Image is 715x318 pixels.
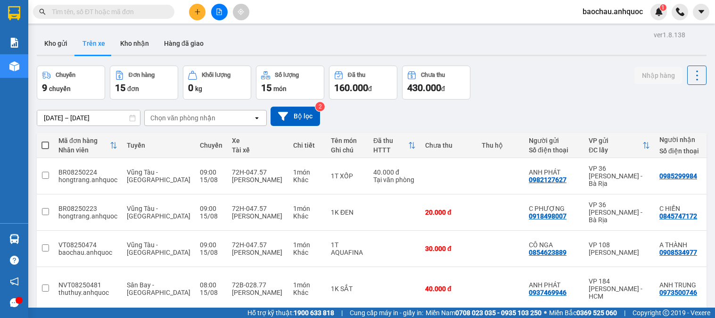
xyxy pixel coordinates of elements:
[576,309,617,317] strong: 0369 525 060
[659,172,697,180] div: 0985299984
[589,201,650,224] div: VP 36 [PERSON_NAME] - Bà Rịa
[659,249,697,256] div: 0908534977
[663,310,669,316] span: copyright
[293,289,321,296] div: Khác
[529,146,579,154] div: Số điện thoại
[369,133,420,158] th: Toggle SortBy
[529,281,579,289] div: ANH PHÁT
[58,281,117,289] div: NVT08250481
[127,142,190,149] div: Tuyến
[425,245,472,252] div: 30.000 đ
[441,85,445,92] span: đ
[113,32,156,55] button: Kho nhận
[529,176,567,184] div: 0982127627
[195,85,202,92] span: kg
[9,38,19,48] img: solution-icon
[232,137,284,144] div: Xe
[232,249,284,256] div: [PERSON_NAME]
[350,308,423,318] span: Cung cấp máy in - giấy in:
[331,172,364,180] div: 1T XỐP
[402,66,470,100] button: Chưa thu430.000đ
[294,309,334,317] strong: 1900 633 818
[529,168,579,176] div: ANH PHÁT
[529,137,579,144] div: Người gửi
[293,176,321,184] div: Khác
[275,72,299,78] div: Số lượng
[200,142,222,149] div: Chuyến
[256,66,324,100] button: Số lượng15món
[75,32,113,55] button: Trên xe
[529,241,579,249] div: CÔ NGA
[660,4,666,11] sup: 1
[58,205,117,212] div: BR08250223
[426,308,542,318] span: Miền Nam
[261,82,271,93] span: 15
[589,241,650,256] div: VP 108 [PERSON_NAME]
[589,165,650,187] div: VP 36 [PERSON_NAME] - Bà Rịa
[329,66,397,100] button: Đã thu160.000đ
[654,30,685,40] div: ver 1.8.138
[247,308,334,318] span: Hỗ trợ kỹ thuật:
[529,212,567,220] div: 0918498007
[589,137,642,144] div: VP gửi
[42,82,47,93] span: 9
[200,168,222,176] div: 09:00
[127,168,190,184] span: Vũng Tàu - [GEOGRAPHIC_DATA]
[589,146,642,154] div: ĐC lấy
[661,4,665,11] span: 1
[341,308,343,318] span: |
[10,298,19,307] span: message
[127,85,139,92] span: đơn
[529,289,567,296] div: 0937469946
[127,205,190,220] span: Vũng Tàu - [GEOGRAPHIC_DATA]
[331,285,364,293] div: 1K SẮT
[238,8,244,15] span: aim
[58,249,117,256] div: baochau.anhquoc
[232,289,284,296] div: [PERSON_NAME]
[200,205,222,212] div: 09:00
[37,66,105,100] button: Chuyến9chuyến
[348,72,365,78] div: Đã thu
[189,4,205,20] button: plus
[188,82,193,93] span: 0
[56,72,75,78] div: Chuyến
[529,249,567,256] div: 0854623889
[37,110,140,126] input: Select a date range.
[273,85,287,92] span: món
[676,8,684,16] img: phone-icon
[232,281,284,289] div: 72B-028.77
[156,32,211,55] button: Hàng đã giao
[293,281,321,289] div: 1 món
[10,277,19,286] span: notification
[373,137,408,144] div: Đã thu
[58,212,117,220] div: hongtrang.anhquoc
[373,176,416,184] div: Tại văn phòng
[232,241,284,249] div: 72H-047.57
[368,85,372,92] span: đ
[693,4,709,20] button: caret-down
[58,168,117,176] div: BR08250224
[293,205,321,212] div: 1 món
[183,66,251,100] button: Khối lượng0kg
[425,209,472,216] div: 20.000 đ
[659,289,697,296] div: 0973500746
[200,176,222,184] div: 15/08
[425,285,472,293] div: 40.000 đ
[425,142,472,149] div: Chưa thu
[589,277,650,300] div: VP 184 [PERSON_NAME] - HCM
[200,281,222,289] div: 08:00
[150,113,215,123] div: Chọn văn phòng nhận
[127,281,190,296] span: Sân Bay - [GEOGRAPHIC_DATA]
[8,6,20,20] img: logo-vxr
[584,133,655,158] th: Toggle SortBy
[115,82,125,93] span: 15
[697,8,706,16] span: caret-down
[54,133,122,158] th: Toggle SortBy
[233,4,249,20] button: aim
[9,234,19,244] img: warehouse-icon
[37,32,75,55] button: Kho gửi
[49,85,71,92] span: chuyến
[634,67,682,84] button: Nhập hàng
[659,205,710,212] div: C HIỀN
[200,241,222,249] div: 09:00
